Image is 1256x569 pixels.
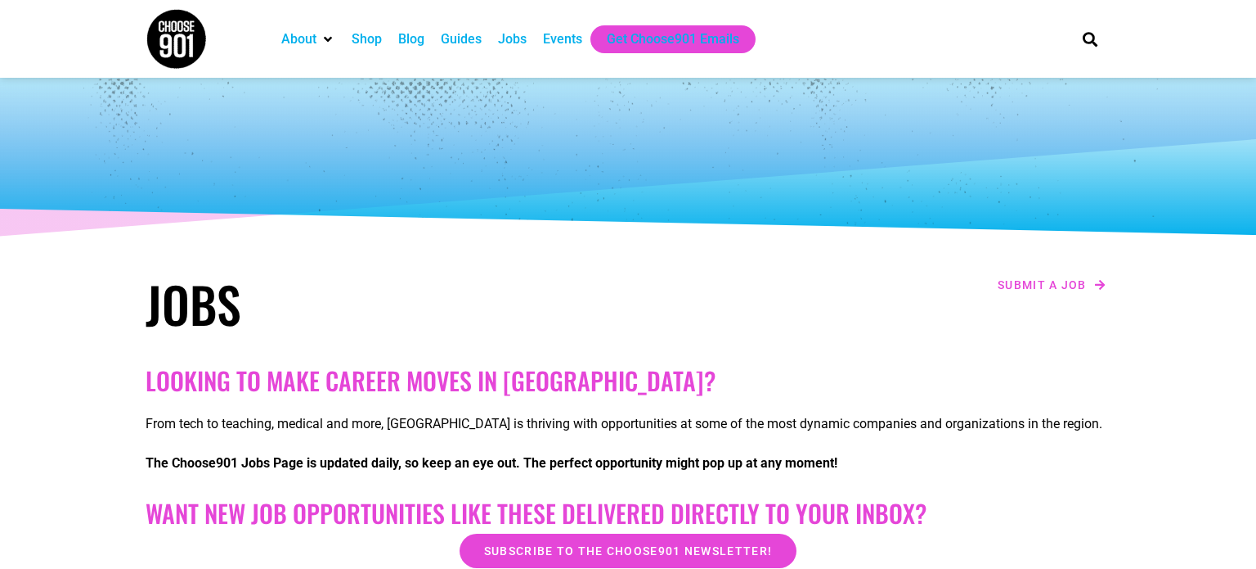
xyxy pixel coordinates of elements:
[498,29,527,49] a: Jobs
[273,25,1055,53] nav: Main nav
[398,29,424,49] a: Blog
[146,414,1110,434] p: From tech to teaching, medical and more, [GEOGRAPHIC_DATA] is thriving with opportunities at some...
[460,534,796,568] a: Subscribe to the Choose901 newsletter!
[998,279,1087,291] span: Submit a job
[281,29,316,49] a: About
[441,29,482,49] a: Guides
[146,274,620,333] h1: Jobs
[352,29,382,49] a: Shop
[146,499,1110,528] h2: Want New Job Opportunities like these Delivered Directly to your Inbox?
[146,455,837,471] strong: The Choose901 Jobs Page is updated daily, so keep an eye out. The perfect opportunity might pop u...
[993,274,1110,296] a: Submit a job
[484,545,772,557] span: Subscribe to the Choose901 newsletter!
[1077,25,1104,52] div: Search
[607,29,739,49] a: Get Choose901 Emails
[273,25,343,53] div: About
[543,29,582,49] a: Events
[146,366,1110,395] h2: Looking to make career moves in [GEOGRAPHIC_DATA]?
